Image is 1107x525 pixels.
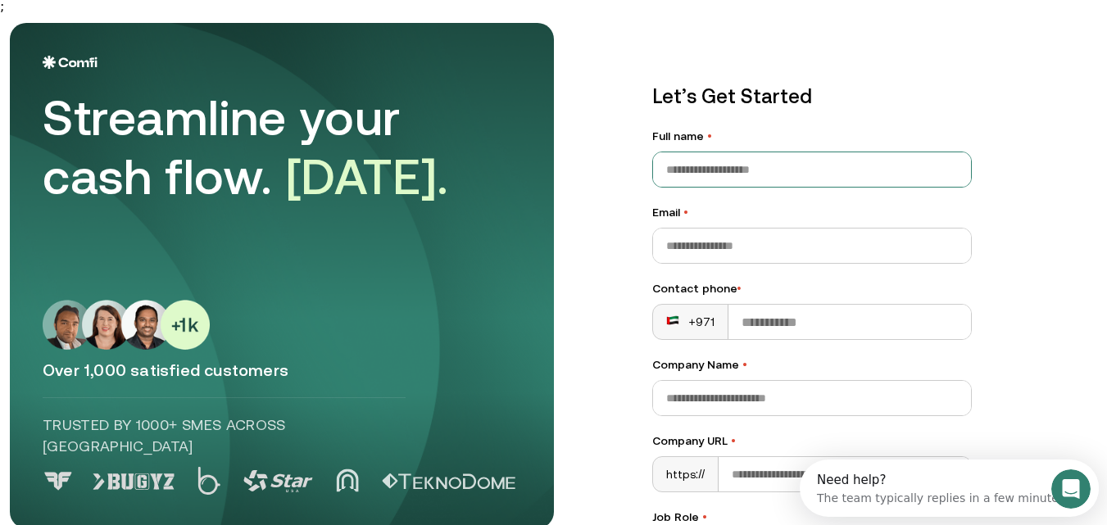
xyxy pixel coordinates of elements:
[652,128,972,145] label: Full name
[43,472,74,491] img: Logo 0
[336,468,359,492] img: Logo 4
[737,282,742,295] span: •
[382,473,515,490] img: Logo 5
[243,470,313,492] img: Logo 3
[7,7,317,52] div: Open Intercom Messenger
[652,356,972,373] label: Company Name
[43,360,521,381] p: Over 1,000 satisfied customers
[731,434,736,447] span: •
[683,206,688,219] span: •
[93,473,175,490] img: Logo 1
[702,510,707,523] span: •
[652,432,972,450] label: Company URL
[43,56,98,69] img: Logo
[707,129,712,143] span: •
[43,414,406,457] p: Trusted by 1000+ SMEs across [GEOGRAPHIC_DATA]
[653,457,719,491] div: https://
[666,314,715,330] div: +971
[800,459,1099,517] iframe: Intercom live chat discovery launcher
[742,358,747,371] span: •
[652,204,972,221] label: Email
[286,148,449,205] span: [DATE].
[652,280,972,297] div: Contact phone
[197,467,220,495] img: Logo 2
[652,82,972,111] p: Let’s Get Started
[17,14,269,27] div: Need help?
[17,27,269,44] div: The team typically replies in a few minutes.
[43,88,501,206] div: Streamline your cash flow.
[1051,469,1091,509] iframe: Intercom live chat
